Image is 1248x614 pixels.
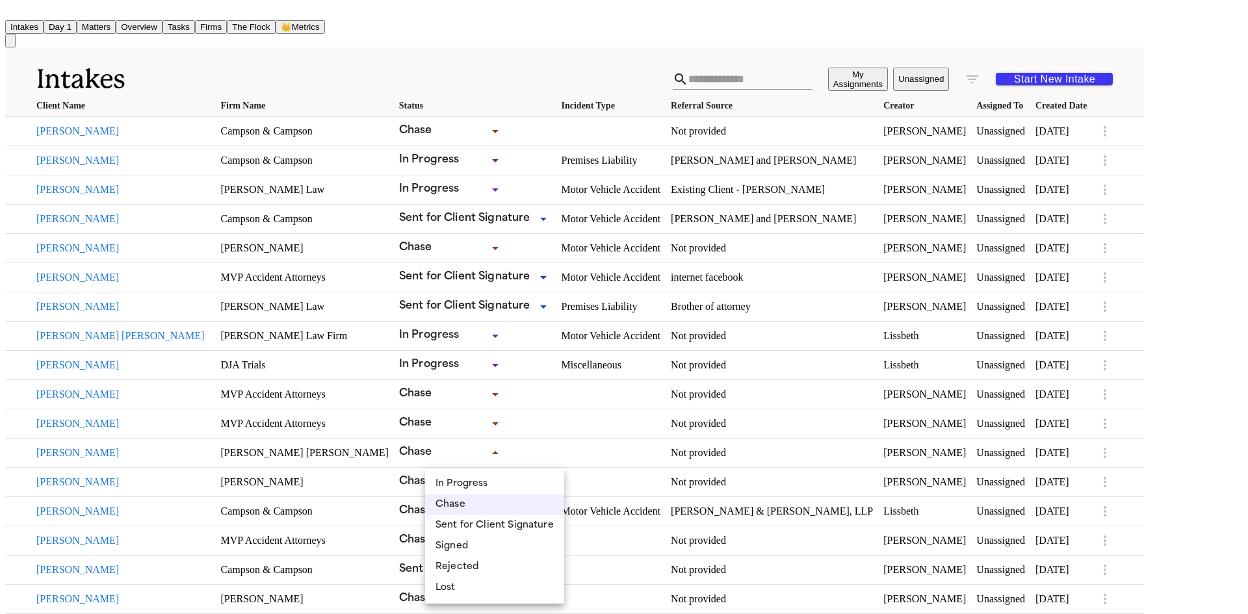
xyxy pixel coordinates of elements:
span: Rejected [435,562,478,572]
span: Lost [435,583,456,593]
span: Chase [435,500,465,510]
span: In Progress [435,479,488,489]
span: Sent for Client Signature [435,520,554,531]
span: Signed [435,541,468,552]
